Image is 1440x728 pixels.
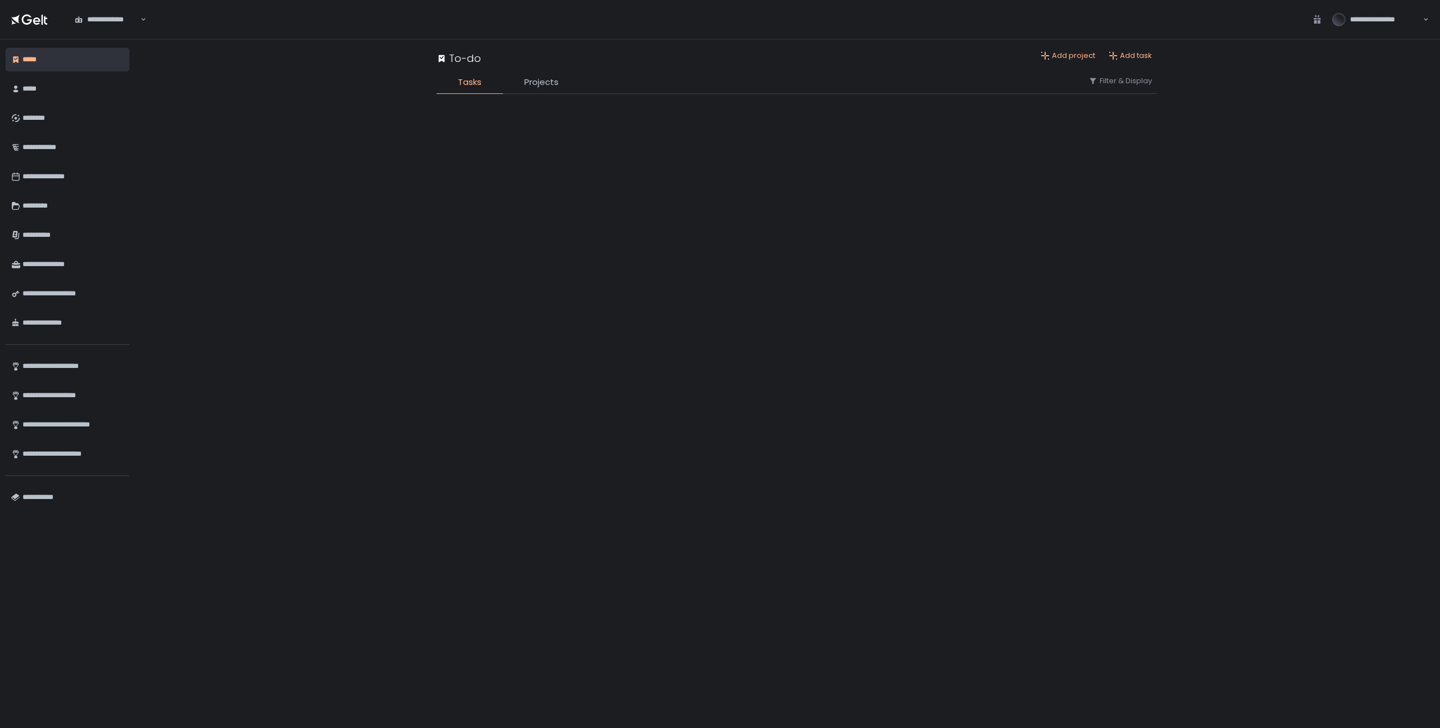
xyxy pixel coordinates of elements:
span: Tasks [458,76,481,89]
span: Projects [524,76,559,89]
button: Filter & Display [1088,76,1152,86]
div: Search for option [67,8,146,32]
input: Search for option [139,14,139,25]
button: Add project [1041,51,1095,61]
div: To-do [436,51,481,66]
button: Add task [1109,51,1152,61]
